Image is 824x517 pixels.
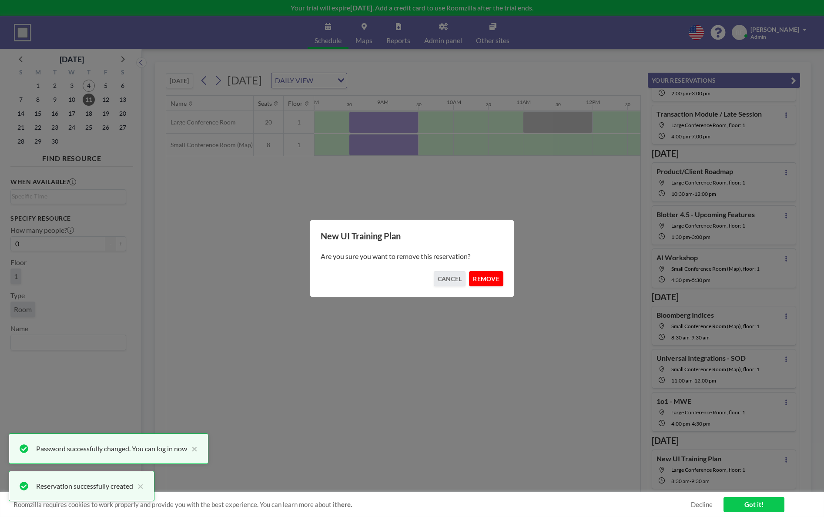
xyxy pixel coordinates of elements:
a: Got it! [724,497,784,512]
button: REMOVE [469,271,503,286]
button: close [133,481,144,491]
div: Password successfully changed. You can log in now [36,443,187,454]
button: close [187,443,198,454]
a: here. [337,500,352,508]
button: CANCEL [434,271,466,286]
div: Reservation successfully created [36,481,133,491]
p: Are you sure you want to remove this reservation? [321,252,503,261]
a: Decline [691,500,713,509]
span: Roomzilla requires cookies to work properly and provide you with the best experience. You can lea... [13,500,691,509]
h3: New UI Training Plan [321,231,503,242]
